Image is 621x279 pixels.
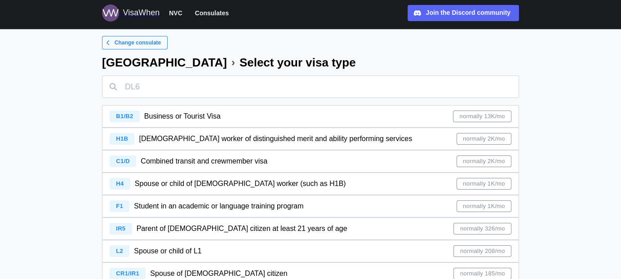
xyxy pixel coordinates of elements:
[116,113,133,120] span: B1/B2
[426,8,510,18] div: Join the Discord community
[116,203,123,209] span: F1
[102,105,519,128] a: B1/B2 Business or Tourist Visanormally 13K/mo
[463,201,505,212] span: normally 1K/mo
[102,173,519,195] a: H4 Spouse or child of [DEMOGRAPHIC_DATA] worker (such as H1B)normally 1K/mo
[102,240,519,262] a: L2 Spouse or child of L1normally 208/mo
[102,128,519,150] a: H1B [DEMOGRAPHIC_DATA] worker of distinguished merit and ability performing servicesnormally 2K/mo
[460,223,505,234] span: normally 326/mo
[116,270,139,277] span: CR1/IR1
[408,5,519,21] a: Join the Discord community
[102,36,168,49] a: Change consulate
[459,111,505,122] span: normally 13K/mo
[116,248,123,254] span: L2
[134,202,303,210] span: Student in an academic or language training program
[135,180,346,187] span: Spouse or child of [DEMOGRAPHIC_DATA] worker (such as H1B)
[102,217,519,240] a: IR5 Parent of [DEMOGRAPHIC_DATA] citizen at least 21 years of agenormally 326/mo
[150,270,287,277] span: Spouse of [DEMOGRAPHIC_DATA] citizen
[460,268,505,279] span: normally 185/mo
[137,225,347,232] span: Parent of [DEMOGRAPHIC_DATA] citizen at least 21 years of age
[463,178,505,189] span: normally 1K/mo
[144,112,221,120] span: Business or Tourist Visa
[139,135,412,142] span: [DEMOGRAPHIC_DATA] worker of distinguished merit and ability performing services
[463,156,505,167] span: normally 2K/mo
[116,158,130,164] span: C1/D
[169,8,182,18] span: NVC
[240,57,356,68] div: Select your visa type
[191,7,233,19] button: Consulates
[102,75,519,98] input: DL6
[116,225,125,232] span: IR5
[116,135,128,142] span: H1B
[141,157,267,165] span: Combined transit and crewmember visa
[165,7,186,19] button: NVC
[463,133,505,144] span: normally 2K/mo
[102,195,519,217] a: F1 Student in an academic or language training programnormally 1K/mo
[102,4,119,22] img: Logo for VisaWhen
[102,150,519,173] a: C1/D Combined transit and crewmember visanormally 2K/mo
[460,246,505,257] span: normally 208/mo
[102,57,227,68] div: [GEOGRAPHIC_DATA]
[116,180,124,187] span: H4
[195,8,229,18] span: Consulates
[115,36,161,49] span: Change consulate
[134,247,201,255] span: Spouse or child of L1
[123,7,160,19] div: VisaWhen
[231,57,235,68] div: ›
[102,4,160,22] a: Logo for VisaWhen VisaWhen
